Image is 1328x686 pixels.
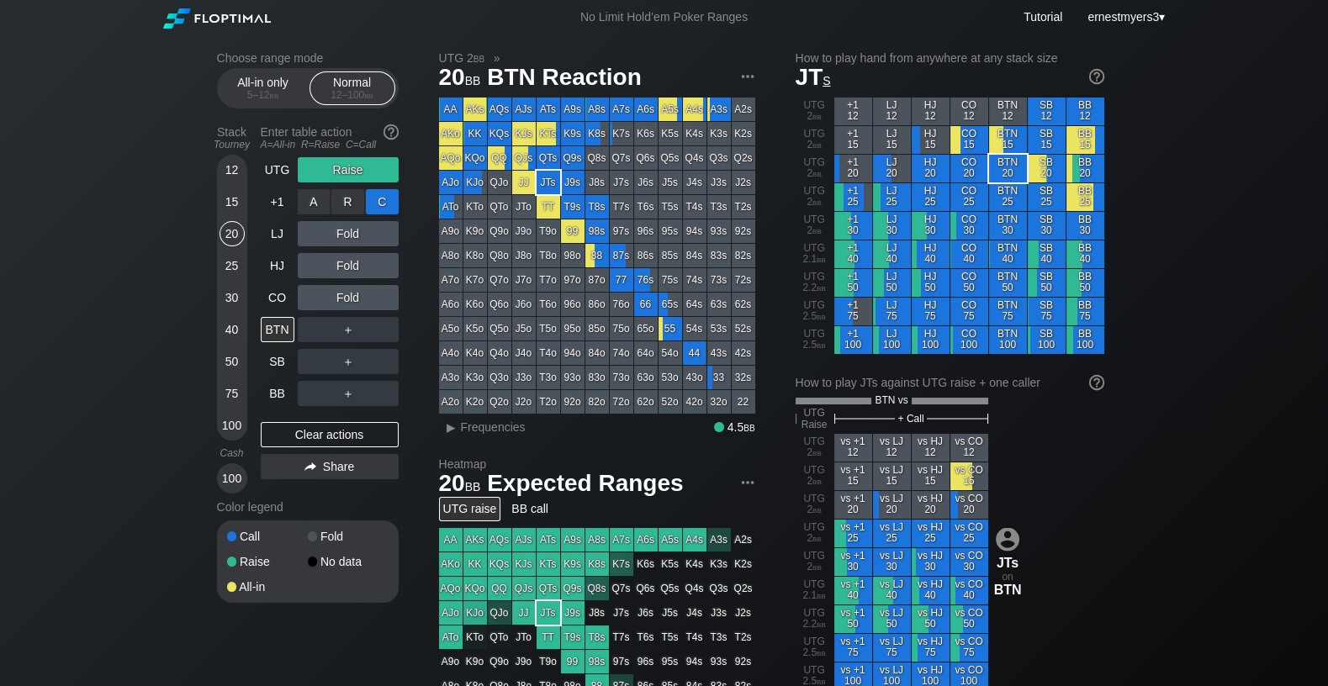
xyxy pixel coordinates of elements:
[634,268,658,292] div: 76s
[261,349,294,374] div: SB
[732,195,755,219] div: T2s
[796,155,833,182] div: UTG 2
[270,89,279,101] span: bb
[610,195,633,219] div: T7s
[1066,98,1104,125] div: BB 12
[707,146,731,170] div: Q3s
[537,366,560,389] div: T3o
[873,126,911,154] div: LJ 15
[707,219,731,243] div: 93s
[912,98,950,125] div: HJ 12
[298,189,399,214] div: Fold
[732,146,755,170] div: Q2s
[217,51,399,65] h2: Choose range mode
[610,98,633,121] div: A7s
[1028,298,1066,325] div: SB 75
[585,268,609,292] div: 87o
[484,51,509,65] span: »
[1066,126,1104,154] div: BB 15
[812,167,822,179] span: bb
[561,317,585,340] div: 95o
[1028,240,1066,268] div: SB 40
[304,462,316,472] img: share.864f2f62.svg
[873,155,911,182] div: LJ 20
[1066,326,1104,354] div: BB 100
[610,317,633,340] div: 75o
[873,183,911,211] div: LJ 25
[683,293,706,316] div: 64s
[488,219,511,243] div: Q9o
[796,98,833,125] div: UTG 2
[912,155,950,182] div: HJ 20
[512,244,536,267] div: J8o
[537,146,560,170] div: QTs
[634,317,658,340] div: 65o
[1066,298,1104,325] div: BB 75
[488,122,511,145] div: KQs
[261,253,294,278] div: HJ
[488,293,511,316] div: Q6o
[220,221,245,246] div: 20
[261,139,399,150] div: A=All-in R=Raise C=Call
[659,146,682,170] div: Q5s
[1028,269,1066,297] div: SB 50
[537,244,560,267] div: T8o
[634,98,658,121] div: A6s
[512,195,536,219] div: JTo
[610,244,633,267] div: 87s
[261,221,294,246] div: LJ
[683,341,706,365] div: 44
[366,189,399,214] div: C
[817,339,826,351] span: bb
[989,155,1027,182] div: BTN 20
[996,527,1019,551] img: icon-avatar.b40e07d9.svg
[512,219,536,243] div: J9o
[634,244,658,267] div: 86s
[488,244,511,267] div: Q8o
[817,310,826,322] span: bb
[732,244,755,267] div: 82s
[537,98,560,121] div: ATs
[1024,10,1062,24] a: Tutorial
[436,50,488,66] span: UTG 2
[298,349,399,374] div: ＋
[488,98,511,121] div: AQs
[683,219,706,243] div: 94s
[834,326,872,354] div: +1 100
[989,326,1027,354] div: BTN 100
[1028,126,1066,154] div: SB 15
[1028,326,1066,354] div: SB 100
[1028,98,1066,125] div: SB 12
[707,98,731,121] div: A3s
[227,530,308,542] div: Call
[512,293,536,316] div: J6o
[484,65,644,92] span: BTN Reaction
[561,341,585,365] div: 94o
[834,183,872,211] div: +1 25
[659,219,682,243] div: 95s
[463,195,487,219] div: KTo
[1066,269,1104,297] div: BB 50
[707,195,731,219] div: T3s
[912,126,950,154] div: HJ 15
[683,146,706,170] div: Q4s
[834,155,872,182] div: +1 20
[834,298,872,325] div: +1 75
[463,171,487,194] div: KJo
[512,341,536,365] div: J4o
[298,157,399,182] div: Raise
[659,293,682,316] div: 65s
[659,98,682,121] div: A5s
[585,219,609,243] div: 98s
[163,8,271,29] img: Floptimal logo
[512,268,536,292] div: J7o
[225,72,302,104] div: All-in only
[912,240,950,268] div: HJ 40
[634,146,658,170] div: Q6s
[298,221,399,246] div: Fold
[439,219,463,243] div: A9o
[488,146,511,170] div: QQ
[683,244,706,267] div: 84s
[317,89,388,101] div: 12 – 100
[912,269,950,297] div: HJ 50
